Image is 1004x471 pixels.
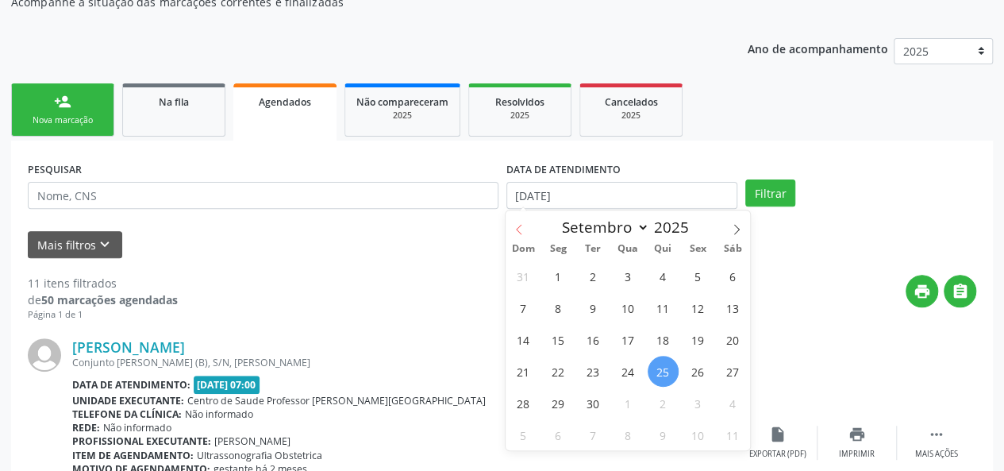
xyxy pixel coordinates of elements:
span: Sáb [715,244,750,254]
div: Imprimir [839,449,875,460]
span: Dom [506,244,540,254]
span: Setembro 9, 2025 [578,292,609,323]
button: Filtrar [745,180,795,207]
span: Setembro 11, 2025 [648,292,679,323]
input: Selecione um intervalo [506,182,737,209]
button: Mais filtroskeyboard_arrow_down [28,231,122,259]
i: keyboard_arrow_down [96,236,113,253]
span: Outubro 2, 2025 [648,388,679,419]
i: print [914,283,931,300]
span: Setembro 6, 2025 [717,261,748,291]
div: Conjunto [PERSON_NAME] (B), S/N, [PERSON_NAME] [72,356,738,369]
input: Year [649,217,702,237]
span: Setembro 19, 2025 [683,324,714,355]
span: Outubro 3, 2025 [683,388,714,419]
b: Unidade executante: [72,394,184,407]
span: Agendados [259,95,311,109]
span: Outubro 8, 2025 [613,419,644,450]
div: person_add [54,93,71,110]
a: [PERSON_NAME] [72,338,185,356]
span: Setembro 18, 2025 [648,324,679,355]
i:  [928,426,945,443]
span: Não compareceram [356,95,448,109]
label: DATA DE ATENDIMENTO [506,157,621,182]
span: Setembro 4, 2025 [648,261,679,291]
span: Setembro 1, 2025 [543,261,574,291]
span: Setembro 5, 2025 [683,261,714,291]
span: Setembro 16, 2025 [578,324,609,355]
div: 2025 [356,110,448,122]
span: Cancelados [605,95,658,109]
select: Month [555,216,650,238]
b: Data de atendimento: [72,378,190,392]
strong: 50 marcações agendadas [41,292,178,307]
div: 2025 [480,110,560,122]
span: Agosto 31, 2025 [508,261,539,291]
span: Setembro 24, 2025 [613,356,644,387]
span: Outubro 5, 2025 [508,419,539,450]
span: Setembro 27, 2025 [717,356,748,387]
span: Setembro 20, 2025 [717,324,748,355]
span: Ultrassonografia Obstetrica [197,449,322,462]
span: Não informado [185,407,253,421]
span: Setembro 8, 2025 [543,292,574,323]
span: Setembro 22, 2025 [543,356,574,387]
span: Setembro 3, 2025 [613,261,644,291]
button: print [906,275,938,307]
span: Setembro 17, 2025 [613,324,644,355]
span: Setembro 21, 2025 [508,356,539,387]
span: Setembro 23, 2025 [578,356,609,387]
span: Centro de Saude Professor [PERSON_NAME][GEOGRAPHIC_DATA] [187,394,486,407]
b: Telefone da clínica: [72,407,182,421]
span: Outubro 9, 2025 [648,419,679,450]
span: Na fila [159,95,189,109]
span: [DATE] 07:00 [194,376,260,394]
span: Qua [610,244,645,254]
p: Ano de acompanhamento [748,38,888,58]
span: Outubro 11, 2025 [717,419,748,450]
div: Exportar (PDF) [749,449,806,460]
div: Mais ações [915,449,958,460]
b: Item de agendamento: [72,449,194,462]
span: Outubro 4, 2025 [717,388,748,419]
span: Seg [540,244,575,254]
button:  [944,275,976,307]
span: Setembro 25, 2025 [648,356,679,387]
span: Setembro 26, 2025 [683,356,714,387]
span: Outubro 6, 2025 [543,419,574,450]
span: Qui [645,244,680,254]
span: Setembro 29, 2025 [543,388,574,419]
span: Sex [680,244,715,254]
span: Setembro 2, 2025 [578,261,609,291]
span: Ter [575,244,610,254]
div: de [28,291,178,308]
b: Profissional executante: [72,434,211,448]
i: print [848,426,866,443]
span: Resolvidos [495,95,544,109]
label: PESQUISAR [28,157,82,182]
span: Não informado [103,421,171,434]
span: Setembro 12, 2025 [683,292,714,323]
span: Setembro 7, 2025 [508,292,539,323]
span: Setembro 13, 2025 [717,292,748,323]
span: Outubro 1, 2025 [613,388,644,419]
span: Outubro 10, 2025 [683,419,714,450]
span: Outubro 7, 2025 [578,419,609,450]
span: [PERSON_NAME] [214,434,290,448]
div: Nova marcação [23,114,102,126]
i: insert_drive_file [769,426,787,443]
span: Setembro 15, 2025 [543,324,574,355]
span: Setembro 30, 2025 [578,388,609,419]
span: Setembro 10, 2025 [613,292,644,323]
span: Setembro 14, 2025 [508,324,539,355]
input: Nome, CNS [28,182,498,209]
div: 11 itens filtrados [28,275,178,291]
img: img [28,338,61,372]
span: Setembro 28, 2025 [508,388,539,419]
i:  [952,283,969,300]
div: 2025 [591,110,671,122]
div: Página 1 de 1 [28,308,178,322]
b: Rede: [72,421,100,434]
